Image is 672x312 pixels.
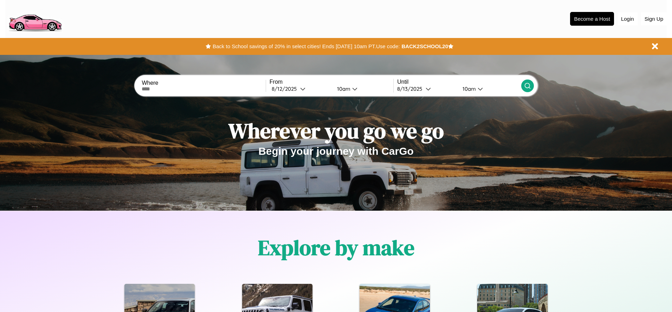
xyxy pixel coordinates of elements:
button: 8/12/2025 [270,85,331,93]
div: 8 / 12 / 2025 [272,85,300,92]
label: From [270,79,393,85]
div: 10am [459,85,478,92]
button: 10am [457,85,521,93]
button: Sign Up [641,12,667,25]
button: Become a Host [570,12,614,26]
label: Until [397,79,521,85]
label: Where [142,80,265,86]
h1: Explore by make [258,233,414,262]
b: BACK2SCHOOL20 [401,43,448,49]
img: logo [5,4,65,33]
div: 10am [334,85,352,92]
button: 10am [331,85,393,93]
button: Login [618,12,638,25]
button: Back to School savings of 20% in select cities! Ends [DATE] 10am PT.Use code: [211,42,401,51]
div: 8 / 13 / 2025 [397,85,426,92]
